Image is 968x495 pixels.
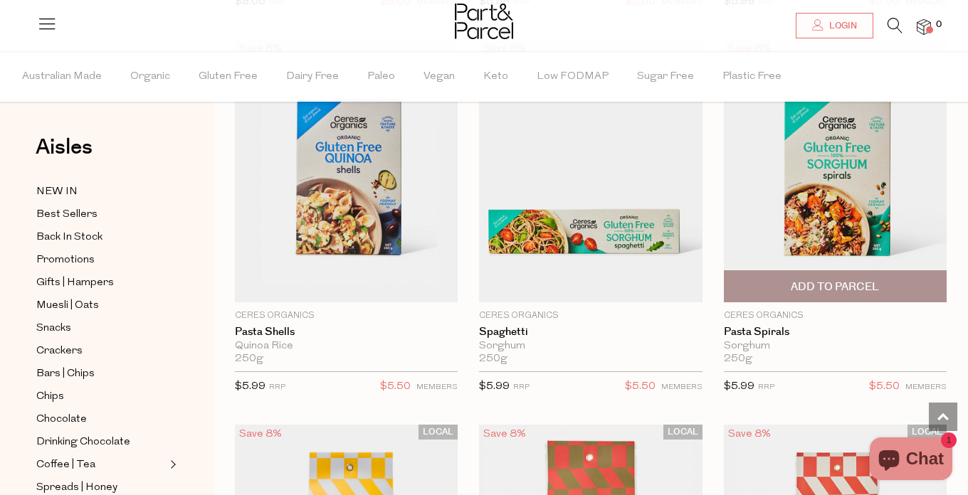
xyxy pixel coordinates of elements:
span: $5.99 [235,381,265,392]
a: Chips [36,388,166,405]
a: Best Sellers [36,206,166,223]
p: Ceres Organics [724,309,947,322]
span: $5.50 [625,378,656,396]
span: $5.99 [724,381,754,392]
a: Login [796,13,873,38]
img: Pasta Shells [235,39,458,302]
a: Promotions [36,251,166,269]
p: Ceres Organics [479,309,702,322]
a: Gifts | Hampers [36,274,166,292]
div: Sorghum [724,340,947,353]
span: Snacks [36,320,71,337]
a: Chocolate [36,410,166,428]
a: NEW IN [36,183,166,201]
span: Back In Stock [36,229,102,246]
span: Gluten Free [199,52,258,102]
a: Drinking Chocolate [36,433,166,451]
span: Best Sellers [36,206,98,223]
img: Pasta Spirals [724,39,947,302]
span: Aisles [36,132,93,163]
div: Sorghum [479,340,702,353]
span: Low FODMAP [537,52,609,102]
span: Chips [36,388,64,405]
p: Ceres Organics [235,309,458,322]
small: MEMBERS [416,383,458,391]
span: Crackers [36,343,83,360]
span: LOCAL [907,425,947,440]
span: $5.50 [380,378,411,396]
span: 250g [235,353,263,366]
span: Chocolate [36,411,87,428]
small: RRP [513,383,530,391]
span: Drinking Chocolate [36,434,130,451]
span: Gifts | Hampers [36,275,114,292]
span: $5.50 [869,378,900,396]
span: Plastic Free [722,52,782,102]
a: Back In Stock [36,228,166,246]
a: Pasta Shells [235,326,458,339]
div: Save 8% [724,425,775,444]
span: Keto [483,52,508,102]
a: 0 [917,19,931,34]
span: Vegan [423,52,455,102]
span: LOCAL [419,425,458,440]
span: 0 [932,18,945,31]
span: Add To Parcel [791,280,879,294]
a: Bars | Chips [36,365,166,383]
div: Save 8% [235,425,286,444]
span: 250g [724,353,752,366]
span: NEW IN [36,183,78,201]
span: Bars | Chips [36,366,95,383]
span: Coffee | Tea [36,457,95,474]
a: Pasta Spirals [724,326,947,339]
span: LOCAL [663,425,703,440]
small: MEMBERS [661,383,703,391]
span: Australian Made [22,52,102,102]
span: Organic [130,52,170,102]
div: Quinoa Rice [235,340,458,353]
small: RRP [758,383,774,391]
img: Spaghetti [479,39,702,302]
span: Sugar Free [637,52,694,102]
a: Spaghetti [479,326,702,339]
span: Login [826,20,857,32]
inbox-online-store-chat: Shopify online store chat [866,437,957,484]
a: Aisles [36,137,93,172]
small: MEMBERS [905,383,947,391]
div: Save 8% [479,425,530,444]
button: Expand/Collapse Coffee | Tea [167,456,177,473]
span: Dairy Free [286,52,339,102]
button: Add To Parcel [724,270,947,302]
a: Snacks [36,319,166,337]
span: Muesli | Oats [36,297,99,314]
span: Paleo [367,52,395,102]
a: Crackers [36,342,166,360]
span: Promotions [36,252,95,269]
small: RRP [269,383,285,391]
a: Muesli | Oats [36,297,166,314]
img: Part&Parcel [455,4,513,39]
span: 250g [479,353,507,366]
a: Coffee | Tea [36,456,166,474]
span: $5.99 [479,381,510,392]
